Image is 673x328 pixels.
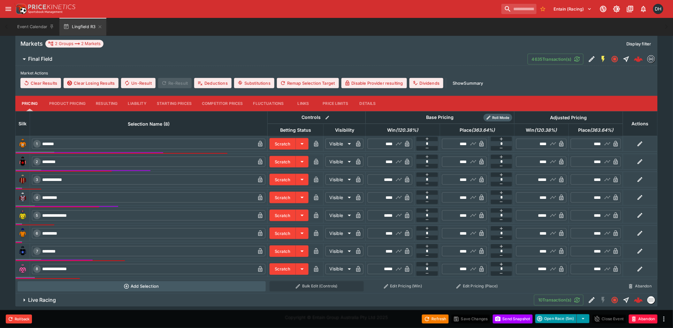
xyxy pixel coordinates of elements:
[289,96,318,111] button: Links
[18,157,28,167] img: runner 2
[590,126,613,134] em: ( 363.64 %)
[449,78,487,88] button: ShowSummary
[651,2,665,16] button: David Howard
[409,78,443,88] button: Dividends
[632,294,645,307] a: 407e23f5-0600-40f7-a3df-bca532c406c2
[625,281,655,292] button: Abandon
[634,55,643,64] div: 3ccd9e0c-9de9-49f7-b31a-719962c7baae
[341,78,407,88] button: Disable Provider resulting
[323,113,332,122] button: Bulk edit
[28,4,75,9] img: PriceKinetics
[598,53,609,65] button: SGM Enabled
[325,139,353,149] div: Visible
[48,40,101,48] div: 2 Groups 2 Markets
[653,4,663,14] div: David Howard
[586,53,598,65] button: Edit Detail
[368,281,438,292] button: Edit Pricing (Win)
[121,78,155,88] button: Un-Result
[270,174,296,185] button: Scratch
[270,228,296,239] button: Scratch
[538,4,548,14] button: No Bookmarks
[634,296,643,305] div: 407e23f5-0600-40f7-a3df-bca532c406c2
[18,246,28,256] img: runner 7
[35,195,40,200] span: 4
[18,228,28,238] img: runner 6
[28,11,63,13] img: Sportsbook Management
[396,126,418,134] em: ( 120.38 %)
[248,96,289,111] button: Fluctuations
[528,54,584,65] button: 4635Transaction(s)
[621,53,632,65] button: Straight
[422,315,449,324] button: Refresh
[91,96,123,111] button: Resulting
[325,210,353,221] div: Visible
[270,246,296,257] button: Scratch
[6,315,32,324] button: Rollback
[571,126,620,134] span: Place(363.64%)
[158,78,192,88] span: Re-Result
[18,192,28,203] img: runner 4
[535,126,557,134] em: ( 120.38 %)
[598,294,609,306] button: SGM Disabled
[44,96,91,111] button: Product Pricing
[424,113,456,121] div: Base Pricing
[13,18,58,36] button: Event Calendar
[501,4,537,14] input: search
[325,192,353,203] div: Visible
[471,126,495,134] em: ( 363.64 %)
[623,39,655,49] button: Display filter
[15,294,534,307] button: Live Racing
[28,297,56,304] h6: Live Racing
[484,114,512,121] div: Show/hide Price Roll mode configuration.
[35,267,40,271] span: 8
[328,126,361,134] span: Visibility
[18,175,28,185] img: runner 3
[623,111,657,136] th: Actions
[609,294,621,306] button: Closed
[325,228,353,238] div: Visible
[15,53,528,66] button: Final Field
[519,126,564,134] span: Win(120.38%)
[35,249,39,254] span: 7
[20,78,61,88] button: Clear Results
[18,281,266,292] button: Add Selection
[611,296,619,304] svg: Closed
[35,231,40,236] span: 6
[638,3,649,15] button: Notifications
[514,111,623,124] th: Adjusted Pricing
[609,53,621,65] button: Closed
[234,78,274,88] button: Substitutions
[270,210,296,221] button: Scratch
[611,55,619,63] svg: Closed
[197,96,248,111] button: Competitor Prices
[270,156,296,168] button: Scratch
[59,18,106,36] button: Lingfield R3
[647,296,655,304] div: liveracing
[535,314,577,323] button: Open Race (5m)
[152,96,197,111] button: Starting Prices
[270,263,296,275] button: Scratch
[3,3,14,15] button: open drawer
[20,40,43,47] h5: Markets
[611,3,623,15] button: Toggle light/dark mode
[20,68,653,78] label: Market Actions
[453,126,502,134] span: Place(363.64%)
[634,296,643,305] img: logo-cerberus--red.svg
[648,56,655,63] img: betmakers
[325,157,353,167] div: Visible
[629,315,658,322] span: Mark an event as closed and abandoned.
[194,78,232,88] button: Deductions
[16,111,30,136] th: Silk
[18,264,28,274] img: runner 8
[270,138,296,150] button: Scratch
[624,3,636,15] button: Documentation
[273,126,318,134] span: Betting Status
[35,142,39,146] span: 1
[577,314,590,323] button: select merge strategy
[14,3,27,15] img: PriceKinetics Logo
[325,264,353,274] div: Visible
[534,295,584,306] button: 10Transaction(s)
[64,78,119,88] button: Clear Losing Results
[270,281,364,292] button: Bulk Edit (Controls)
